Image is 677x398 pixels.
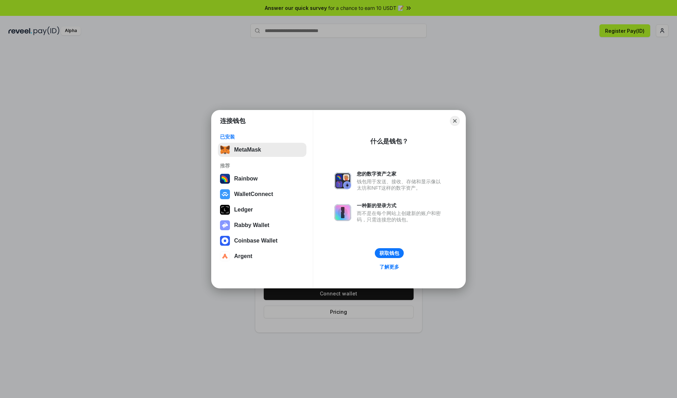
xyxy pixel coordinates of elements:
[234,176,258,182] div: Rainbow
[379,250,399,256] div: 获取钱包
[234,191,273,197] div: WalletConnect
[218,187,306,201] button: WalletConnect
[375,248,404,258] button: 获取钱包
[234,238,277,244] div: Coinbase Wallet
[218,218,306,232] button: Rabby Wallet
[220,174,230,184] img: svg+xml,%3Csvg%20width%3D%22120%22%20height%3D%22120%22%20viewBox%3D%220%200%20120%20120%22%20fil...
[450,116,460,126] button: Close
[234,253,252,259] div: Argent
[220,236,230,246] img: svg+xml,%3Csvg%20width%3D%2228%22%20height%3D%2228%22%20viewBox%3D%220%200%2028%2028%22%20fill%3D...
[218,203,306,217] button: Ledger
[220,205,230,215] img: svg+xml,%3Csvg%20xmlns%3D%22http%3A%2F%2Fwww.w3.org%2F2000%2Fsvg%22%20width%3D%2228%22%20height%3...
[220,117,245,125] h1: 连接钱包
[379,264,399,270] div: 了解更多
[334,204,351,221] img: svg+xml,%3Csvg%20xmlns%3D%22http%3A%2F%2Fwww.w3.org%2F2000%2Fsvg%22%20fill%3D%22none%22%20viewBox...
[357,171,444,177] div: 您的数字资产之家
[220,163,304,169] div: 推荐
[370,137,408,146] div: 什么是钱包？
[375,262,403,271] a: 了解更多
[334,172,351,189] img: svg+xml,%3Csvg%20xmlns%3D%22http%3A%2F%2Fwww.w3.org%2F2000%2Fsvg%22%20fill%3D%22none%22%20viewBox...
[357,210,444,223] div: 而不是在每个网站上创建新的账户和密码，只需连接您的钱包。
[218,143,306,157] button: MetaMask
[234,147,261,153] div: MetaMask
[218,172,306,186] button: Rainbow
[218,249,306,263] button: Argent
[220,134,304,140] div: 已安装
[357,178,444,191] div: 钱包用于发送、接收、存储和显示像以太坊和NFT这样的数字资产。
[220,220,230,230] img: svg+xml,%3Csvg%20xmlns%3D%22http%3A%2F%2Fwww.w3.org%2F2000%2Fsvg%22%20fill%3D%22none%22%20viewBox...
[220,189,230,199] img: svg+xml,%3Csvg%20width%3D%2228%22%20height%3D%2228%22%20viewBox%3D%220%200%2028%2028%22%20fill%3D...
[357,202,444,209] div: 一种新的登录方式
[234,207,253,213] div: Ledger
[220,145,230,155] img: svg+xml,%3Csvg%20fill%3D%22none%22%20height%3D%2233%22%20viewBox%3D%220%200%2035%2033%22%20width%...
[234,222,269,228] div: Rabby Wallet
[220,251,230,261] img: svg+xml,%3Csvg%20width%3D%2228%22%20height%3D%2228%22%20viewBox%3D%220%200%2028%2028%22%20fill%3D...
[218,234,306,248] button: Coinbase Wallet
